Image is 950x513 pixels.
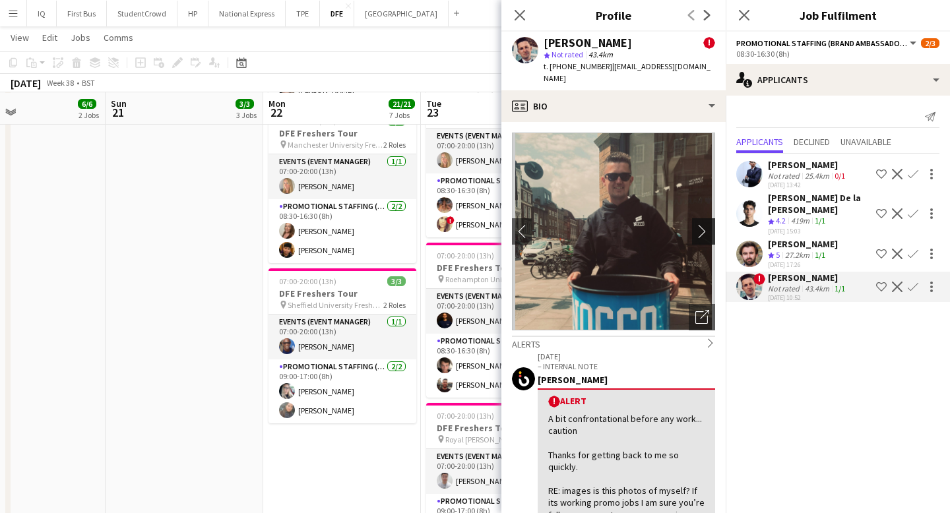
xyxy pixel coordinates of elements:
span: 6/6 [78,99,96,109]
button: DFE [320,1,354,26]
div: 2 Jobs [79,110,99,120]
app-skills-label: 1/1 [815,216,825,226]
div: [PERSON_NAME] De la [PERSON_NAME] [768,192,871,216]
span: Declined [794,137,830,146]
span: 2/3 [921,38,939,48]
div: [PERSON_NAME] [768,238,838,250]
span: Not rated [552,49,583,59]
h3: Profile [501,7,726,24]
button: TPE [286,1,320,26]
p: – INTERNAL NOTE [538,361,715,371]
span: 3/3 [387,276,406,286]
div: 419m [788,216,812,227]
span: | [EMAIL_ADDRESS][DOMAIN_NAME] [544,61,711,83]
span: Edit [42,32,57,44]
span: 5 [776,250,780,260]
app-card-role: Events (Event Manager)1/107:00-20:00 (13h)[PERSON_NAME] [426,449,574,494]
div: 27.2km [782,250,812,261]
span: 21/21 [389,99,415,109]
button: First Bus [57,1,107,26]
a: Comms [98,29,139,46]
div: 43.4km [802,284,832,293]
app-skills-label: 1/1 [815,250,825,260]
span: 07:00-20:00 (13h) [437,411,494,421]
div: Not rated [768,171,802,181]
div: [DATE] 17:26 [768,260,838,269]
span: ! [447,216,455,224]
span: Manchester University Freshers Fair [288,140,383,150]
span: 43.4km [586,49,616,59]
button: IQ [27,1,57,26]
div: [PERSON_NAME] [538,374,715,386]
div: Alert [548,395,705,407]
span: ! [753,273,765,285]
button: National Express [208,1,286,26]
app-job-card: 07:00-20:00 (13h)3/3DFE Freshers Tour Manchester University Freshers Fair2 RolesEvents (Event Man... [269,108,416,263]
span: Week 38 [44,78,77,88]
a: Jobs [65,29,96,46]
div: 25.4km [802,171,832,181]
span: 22 [267,105,286,120]
span: 4.2 [776,216,786,226]
a: View [5,29,34,46]
h3: DFE Freshers Tour [269,287,416,299]
app-card-role: Promotional Staffing (Brand Ambassadors)2/208:30-16:30 (8h)[PERSON_NAME][PERSON_NAME] [426,334,574,398]
app-card-role: Promotional Staffing (Brand Ambassadors)2/208:30-16:30 (8h)[PERSON_NAME]![PERSON_NAME] [426,173,574,237]
span: ! [548,396,560,407]
div: Bio [501,90,726,122]
div: 08:30-16:30 (8h) [736,49,939,59]
button: Promotional Staffing (Brand Ambassadors) [736,38,918,48]
span: t. [PHONE_NUMBER] [544,61,612,71]
app-skills-label: 1/1 [835,284,845,293]
h3: Job Fulfilment [726,7,950,24]
app-job-card: 07:00-20:00 (13h)3/3DFE Freshers Tour Sheffield University Freshers Fair2 RolesEvents (Event Mana... [269,268,416,423]
app-card-role: Promotional Staffing (Brand Ambassadors)2/208:30-16:30 (8h)[PERSON_NAME][PERSON_NAME] [269,199,416,263]
app-card-role: Events (Event Manager)1/107:00-20:00 (13h)[PERSON_NAME] [426,129,574,173]
app-card-role: Events (Event Manager)1/107:00-20:00 (13h)[PERSON_NAME] [269,315,416,359]
span: Royal [PERSON_NAME] University Freshers Fair [445,435,541,444]
span: Jobs [71,32,90,44]
div: [PERSON_NAME] [544,37,632,49]
app-job-card: 07:00-20:00 (13h)3/3DFE Freshers Tour Northumbria University Freshers Fair2 RolesEvents (Event Ma... [426,82,574,237]
span: 3/3 [236,99,254,109]
div: [PERSON_NAME] [768,159,848,171]
span: Comms [104,32,133,44]
span: Promotional Staffing (Brand Ambassadors) [736,38,908,48]
span: Unavailable [840,137,891,146]
app-card-role: Promotional Staffing (Brand Ambassadors)2/209:00-17:00 (8h)[PERSON_NAME][PERSON_NAME] [269,359,416,423]
div: Alerts [512,336,715,350]
div: 3 Jobs [236,110,257,120]
app-card-role: Events (Event Manager)1/107:00-20:00 (13h)[PERSON_NAME] [426,289,574,334]
span: 2 Roles [383,300,406,310]
span: Roehampton University Freshers Fair [445,274,541,284]
span: 07:00-20:00 (13h) [279,276,336,286]
span: 07:00-20:00 (13h) [437,251,494,260]
div: 7 Jobs [389,110,414,120]
div: Applicants [726,64,950,96]
span: Sheffield University Freshers Fair [288,300,383,310]
span: 21 [109,105,127,120]
p: [DATE] [538,351,715,361]
div: [PERSON_NAME] [768,272,848,284]
div: Open photos pop-in [689,304,715,330]
app-card-role: Events (Event Manager)1/107:00-20:00 (13h)[PERSON_NAME] [269,154,416,199]
span: Tue [426,98,441,109]
span: 23 [424,105,441,120]
div: [DATE] 15:03 [768,227,871,235]
button: StudentCrowd [107,1,177,26]
div: Not rated [768,284,802,293]
app-job-card: 07:00-20:00 (13h)3/3DFE Freshers Tour Roehampton University Freshers Fair2 RolesEvents (Event Man... [426,243,574,398]
button: [GEOGRAPHIC_DATA] [354,1,449,26]
span: View [11,32,29,44]
h3: DFE Freshers Tour [269,127,416,139]
span: 2 Roles [383,140,406,150]
div: BST [82,78,95,88]
button: HP [177,1,208,26]
span: Sun [111,98,127,109]
h3: DFE Freshers Tour [426,262,574,274]
span: Mon [269,98,286,109]
span: ! [703,37,715,49]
